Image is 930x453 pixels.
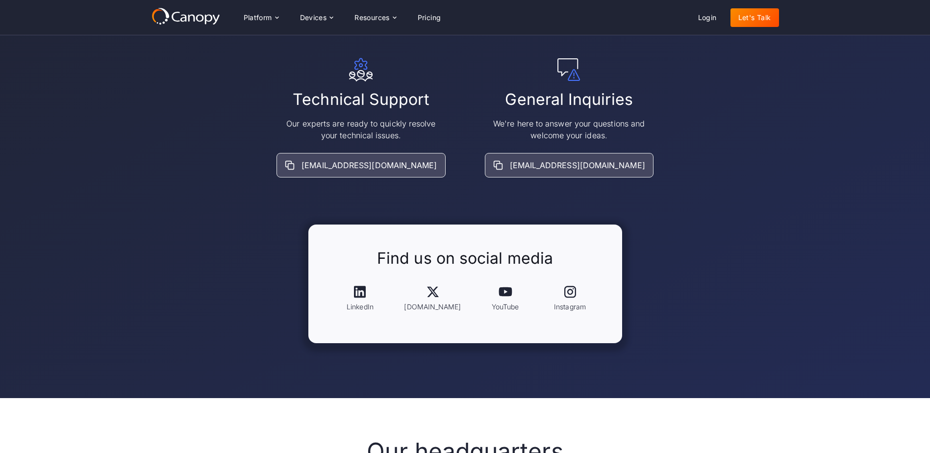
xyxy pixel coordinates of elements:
div: [EMAIL_ADDRESS][DOMAIN_NAME] [302,159,437,171]
a: LinkedIn [332,276,389,320]
p: Our experts are ready to quickly resolve your technical issues. [282,118,439,141]
a: Pricing [410,8,449,27]
div: Devices [292,8,341,27]
div: Devices [300,14,327,21]
h2: General Inquiries [505,89,632,110]
a: Login [690,8,725,27]
div: Platform [236,8,286,27]
div: Instagram [554,302,586,312]
div: [EMAIL_ADDRESS][DOMAIN_NAME] [510,159,645,171]
div: Resources [354,14,390,21]
div: LinkedIn [347,302,374,312]
h2: Technical Support [293,89,429,110]
div: [DOMAIN_NAME] [404,302,461,312]
div: Platform [244,14,272,21]
a: Let's Talk [730,8,779,27]
p: We're here to answer your questions and welcome your ideas. [491,118,648,141]
a: YouTube [477,276,534,320]
a: [DOMAIN_NAME] [396,276,469,320]
div: Resources [347,8,403,27]
a: Instagram [542,276,599,320]
h2: Find us on social media [377,248,553,269]
div: YouTube [492,302,519,312]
